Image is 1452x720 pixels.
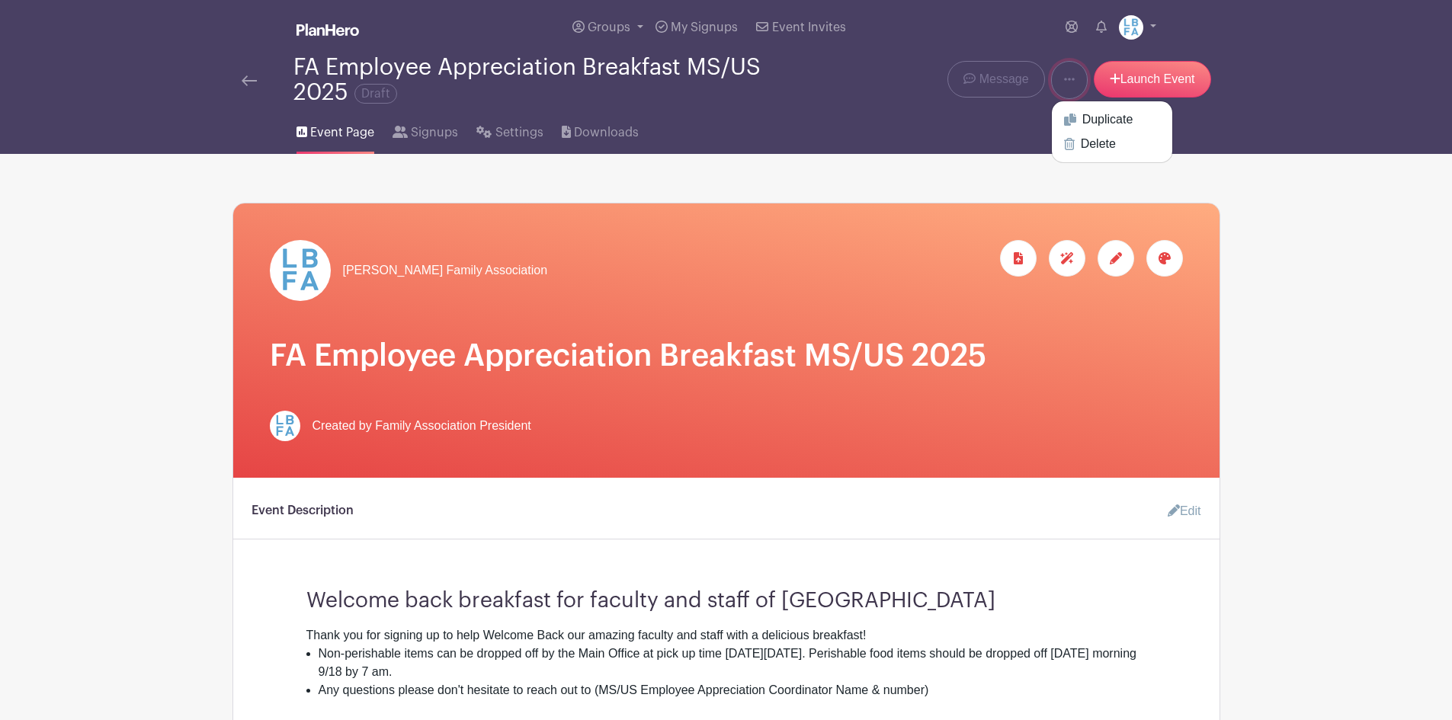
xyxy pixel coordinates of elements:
[1119,15,1143,40] img: LBFArev.png
[270,338,1183,374] h1: FA Employee Appreciation Breakfast MS/US 2025
[1094,61,1211,98] a: Launch Event
[343,261,548,280] span: [PERSON_NAME] Family Association
[319,681,1146,699] li: Any questions please don't hesitate to reach out to (MS/US Employee Appreciation Coordinator Name...
[306,626,1146,645] div: Thank you for signing up to help Welcome Back our amazing faculty and staff with a delicious brea...
[1052,107,1172,132] a: Duplicate
[306,576,1146,614] h3: Welcome back breakfast for faculty and staff of [GEOGRAPHIC_DATA]
[296,24,359,36] img: logo_white-6c42ec7e38ccf1d336a20a19083b03d10ae64f83f12c07503d8b9e83406b4c7d.svg
[495,123,543,142] span: Settings
[1052,132,1172,156] a: Delete
[562,105,639,154] a: Downloads
[574,123,639,142] span: Downloads
[310,123,374,142] span: Event Page
[354,84,397,104] span: Draft
[270,411,300,441] img: LBFArev.png
[393,105,458,154] a: Signups
[947,61,1044,98] a: Message
[588,21,630,34] span: Groups
[270,240,548,301] a: [PERSON_NAME] Family Association
[270,240,331,301] img: LBFArev.png
[1156,496,1201,526] a: Edit
[242,75,257,86] img: back-arrow-29a5d9b10d5bd6ae65dc969a981735edf675c4d7a1fe02e03b50dbd4ba3cdb55.svg
[671,21,738,34] span: My Signups
[319,645,1146,681] li: Non-perishable items can be dropped off by the Main Office at pick up time [DATE][DATE]. Perishab...
[252,504,354,518] h6: Event Description
[476,105,543,154] a: Settings
[296,105,374,154] a: Event Page
[411,123,458,142] span: Signups
[772,21,846,34] span: Event Invites
[313,417,531,435] span: Created by Family Association President
[979,70,1029,88] span: Message
[293,55,787,105] div: FA Employee Appreciation Breakfast MS/US 2025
